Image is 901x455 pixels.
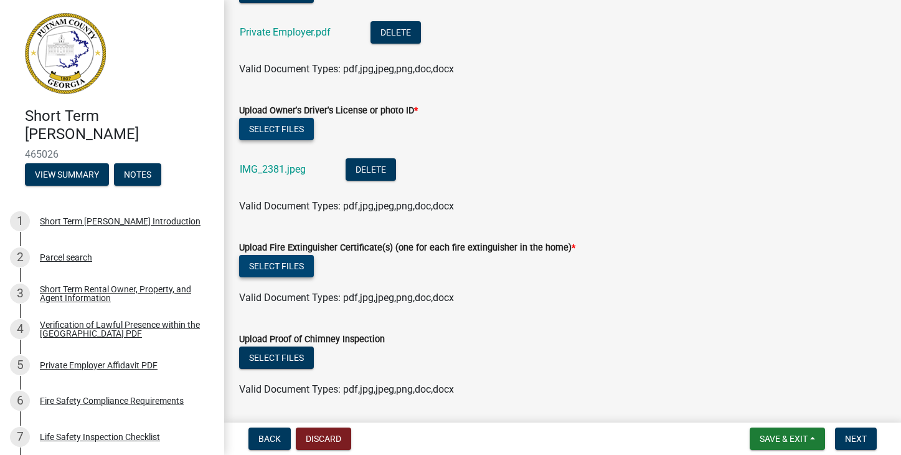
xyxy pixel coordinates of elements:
[40,253,92,262] div: Parcel search
[10,284,30,304] div: 3
[239,255,314,277] button: Select files
[10,391,30,411] div: 6
[10,319,30,339] div: 4
[25,107,214,143] h4: Short Term [PERSON_NAME]
[370,21,421,44] button: Delete
[25,163,109,186] button: View Summary
[239,118,314,140] button: Select files
[835,428,877,450] button: Next
[25,170,109,180] wm-modal-confirm: Summary
[239,63,454,75] span: Valid Document Types: pdf,jpg,jpeg,png,doc,docx
[40,285,204,302] div: Short Term Rental Owner, Property, and Agent Information
[10,427,30,447] div: 7
[845,434,867,444] span: Next
[370,27,421,39] wm-modal-confirm: Delete Document
[240,26,331,38] a: Private Employer.pdf
[239,244,575,252] label: Upload Fire Extinguisher Certificate(s) (one for each fire extinguisher in the home)
[346,165,396,176] wm-modal-confirm: Delete Document
[40,320,204,338] div: Verification of Lawful Presence within the [GEOGRAPHIC_DATA] PDF
[240,163,306,175] a: IMG_2381.jpeg
[40,433,160,441] div: Life Safety Inspection Checklist
[40,396,184,405] div: Fire Safety Compliance Requirements
[346,158,396,181] button: Delete
[40,361,158,370] div: Private Employer Affidavit PDF
[239,292,454,304] span: Valid Document Types: pdf,jpg,jpeg,png,doc,docx
[114,163,161,186] button: Notes
[239,200,454,212] span: Valid Document Types: pdf,jpg,jpeg,png,doc,docx
[239,107,418,115] label: Upload Owner's Driver's License or photo ID
[239,347,314,369] button: Select files
[750,428,825,450] button: Save & Exit
[10,247,30,267] div: 2
[114,170,161,180] wm-modal-confirm: Notes
[10,211,30,231] div: 1
[248,428,291,450] button: Back
[296,428,351,450] button: Discard
[25,13,106,94] img: Putnam County, Georgia
[258,434,281,444] span: Back
[760,434,808,444] span: Save & Exit
[40,217,200,226] div: Short Term [PERSON_NAME] Introduction
[10,355,30,375] div: 5
[25,148,199,160] span: 465026
[239,335,385,344] label: Upload Proof of Chimney Inspection
[239,383,454,395] span: Valid Document Types: pdf,jpg,jpeg,png,doc,docx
